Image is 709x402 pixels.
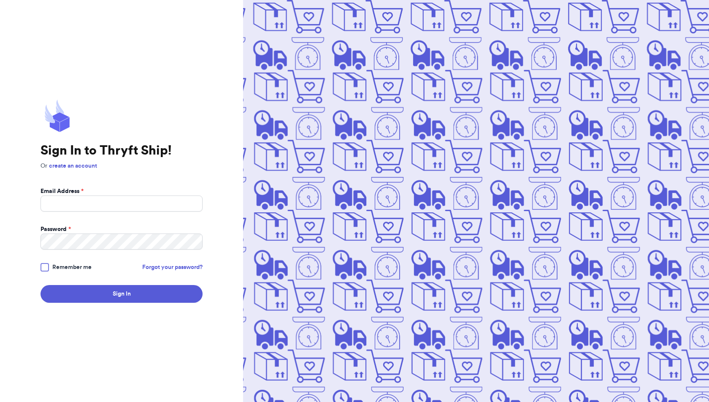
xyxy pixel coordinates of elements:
span: Remember me [52,263,92,272]
a: create an account [49,163,97,169]
label: Email Address [41,187,84,196]
button: Sign In [41,285,203,303]
p: Or [41,162,203,170]
label: Password [41,225,71,234]
a: Forgot your password? [142,263,203,272]
h1: Sign In to Thryft Ship! [41,143,203,158]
